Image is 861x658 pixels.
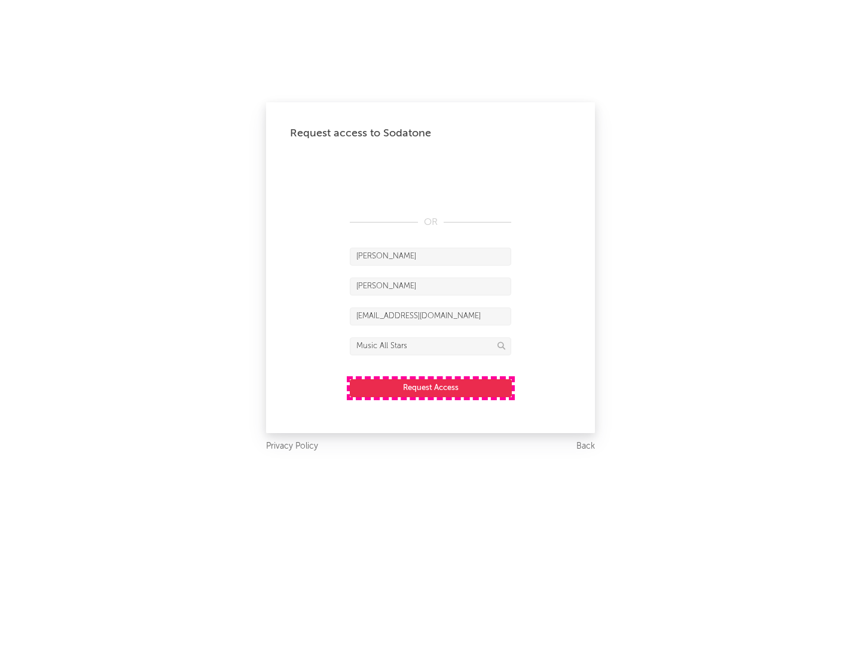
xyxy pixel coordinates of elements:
input: Email [350,307,511,325]
button: Request Access [350,379,512,397]
div: Request access to Sodatone [290,126,571,141]
input: Division [350,337,511,355]
input: Last Name [350,278,511,296]
input: First Name [350,248,511,266]
a: Privacy Policy [266,439,318,454]
div: OR [350,215,511,230]
a: Back [576,439,595,454]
